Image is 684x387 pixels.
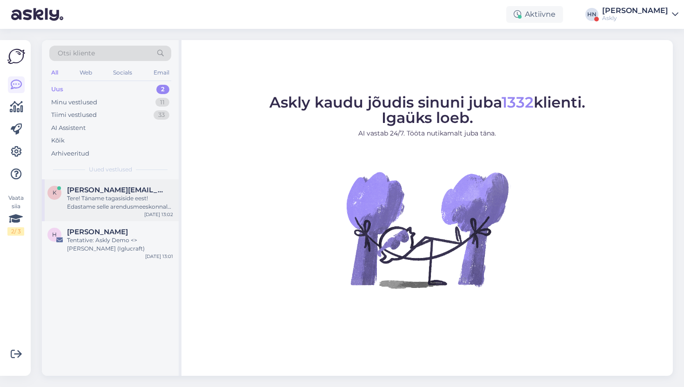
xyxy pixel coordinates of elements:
div: Email [152,67,171,79]
div: Tiimi vestlused [51,110,97,120]
img: No Chat active [343,146,511,313]
p: AI vastab 24/7. Tööta nutikamalt juba täna. [269,129,585,138]
span: Otsi kliente [58,48,95,58]
div: Tentative: Askly Demo <> [PERSON_NAME] (Iglucraft) [67,236,173,253]
div: Vaata siia [7,194,24,236]
div: Tere! Täname tagasiside eest! Edastame selle arendusmeeskonnale. Kirjavigade parandamise funktsio... [67,194,173,211]
div: [DATE] 13:02 [144,211,173,218]
div: Aktiivne [506,6,563,23]
div: Web [78,67,94,79]
span: Askly kaudu jõudis sinuni juba klienti. Igaüks loeb. [269,93,585,127]
span: 1332 [502,93,534,111]
div: [PERSON_NAME] [602,7,668,14]
div: [DATE] 13:01 [145,253,173,260]
div: Kõik [51,136,65,145]
span: Uued vestlused [89,165,132,174]
div: Askly [602,14,668,22]
div: 33 [154,110,169,120]
div: Socials [111,67,134,79]
div: AI Assistent [51,123,86,133]
span: H [52,231,57,238]
span: kristiina.laur@eestiloto.ee [67,186,164,194]
img: Askly Logo [7,48,25,65]
span: Hele Reinsalu [67,228,128,236]
div: 2 [156,85,169,94]
a: [PERSON_NAME]Askly [602,7,678,22]
div: Arhiveeritud [51,149,89,158]
div: HN [585,8,598,21]
div: Minu vestlused [51,98,97,107]
div: All [49,67,60,79]
div: 2 / 3 [7,227,24,236]
span: k [53,189,57,196]
div: 11 [155,98,169,107]
div: Uus [51,85,63,94]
